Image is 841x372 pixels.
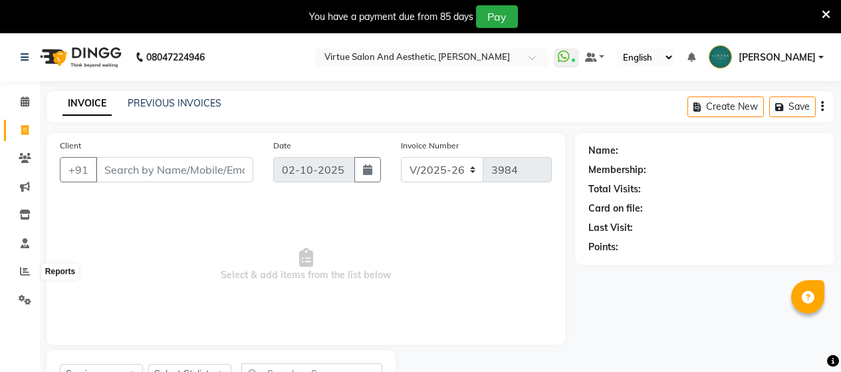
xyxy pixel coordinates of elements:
div: Points: [588,240,618,254]
div: Total Visits: [588,182,641,196]
a: PREVIOUS INVOICES [128,97,221,109]
div: Reports [42,264,78,280]
button: Pay [476,5,518,28]
img: Bharath [709,45,732,69]
button: +91 [60,157,97,182]
button: Create New [687,96,764,117]
b: 08047224946 [146,39,205,76]
span: Select & add items from the list below [60,198,552,331]
div: Card on file: [588,202,643,216]
img: logo [34,39,125,76]
a: INVOICE [62,92,112,116]
span: [PERSON_NAME] [739,51,816,65]
div: Last Visit: [588,221,633,235]
iframe: chat widget [785,319,828,359]
label: Date [273,140,291,152]
div: Name: [588,144,618,158]
div: Membership: [588,163,646,177]
button: Save [769,96,816,117]
label: Client [60,140,81,152]
label: Invoice Number [401,140,459,152]
div: You have a payment due from 85 days [309,10,473,24]
input: Search by Name/Mobile/Email/Code [96,157,253,182]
